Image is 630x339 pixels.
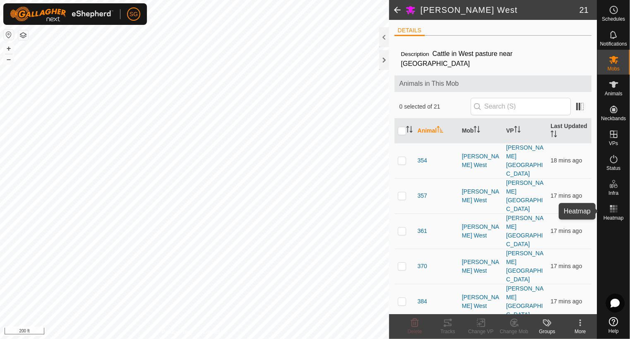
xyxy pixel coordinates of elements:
[551,228,582,234] span: 11 Aug 2025, 11:35 am
[551,298,582,305] span: 11 Aug 2025, 11:36 am
[462,293,500,310] div: [PERSON_NAME] West
[431,328,464,335] div: Tracks
[462,223,500,240] div: [PERSON_NAME] West
[162,328,193,336] a: Privacy Policy
[551,192,582,199] span: 11 Aug 2025, 11:36 am
[608,66,620,71] span: Mobs
[203,328,227,336] a: Contact Us
[462,258,500,275] div: [PERSON_NAME] West
[464,328,498,335] div: Change VP
[408,329,422,334] span: Delete
[506,250,543,283] a: [PERSON_NAME][GEOGRAPHIC_DATA]
[601,116,626,121] span: Neckbands
[418,297,427,306] span: 384
[605,91,623,96] span: Animals
[498,328,531,335] div: Change Mob
[608,329,619,334] span: Help
[503,119,547,143] th: VP
[459,119,503,143] th: Mob
[10,7,113,22] img: Gallagher Logo
[394,26,425,36] li: DETAILS
[418,262,427,271] span: 370
[4,54,14,64] button: –
[4,44,14,53] button: +
[462,187,500,205] div: [PERSON_NAME] West
[471,98,571,115] input: Search (S)
[437,127,443,134] p-sorticon: Activate to sort
[531,328,564,335] div: Groups
[597,314,630,337] a: Help
[606,166,620,171] span: Status
[406,127,413,134] p-sorticon: Activate to sort
[551,263,582,269] span: 11 Aug 2025, 11:36 am
[18,30,28,40] button: Map Layers
[551,157,582,164] span: 11 Aug 2025, 11:35 am
[506,144,543,177] a: [PERSON_NAME][GEOGRAPHIC_DATA]
[399,102,471,111] span: 0 selected of 21
[608,191,618,196] span: Infra
[602,17,625,22] span: Schedules
[4,30,14,40] button: Reset Map
[547,119,592,143] th: Last Updated
[604,216,624,220] span: Heatmap
[506,285,543,318] a: [PERSON_NAME][GEOGRAPHIC_DATA]
[418,227,427,235] span: 361
[421,5,580,15] h2: [PERSON_NAME] West
[399,79,587,89] span: Animals in This Mob
[551,132,557,138] p-sorticon: Activate to sort
[580,4,589,16] span: 21
[130,10,138,19] span: SG
[564,328,597,335] div: More
[609,141,618,146] span: VPs
[418,191,427,200] span: 357
[401,47,513,70] span: Cattle in West pasture near [GEOGRAPHIC_DATA]
[506,215,543,247] a: [PERSON_NAME][GEOGRAPHIC_DATA]
[600,41,627,46] span: Notifications
[418,156,427,165] span: 354
[414,119,459,143] th: Animal
[462,152,500,169] div: [PERSON_NAME] West
[514,127,521,134] p-sorticon: Activate to sort
[506,179,543,212] a: [PERSON_NAME][GEOGRAPHIC_DATA]
[401,51,429,57] label: Description
[474,127,480,134] p-sorticon: Activate to sort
